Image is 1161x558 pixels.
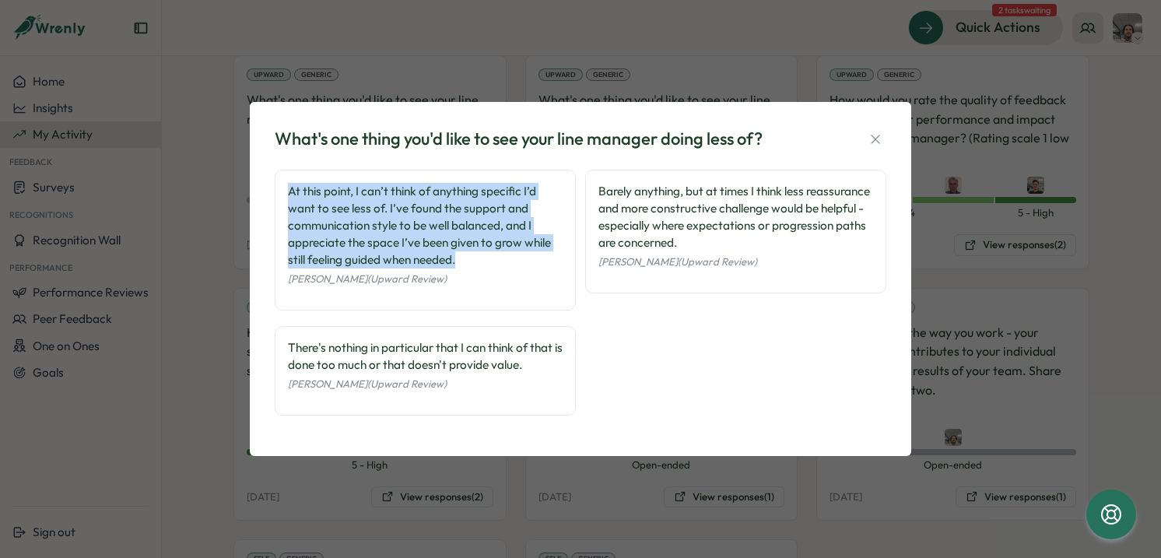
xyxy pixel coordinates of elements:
[288,339,563,374] div: There's nothing in particular that I can think of that is done too much or that doesn't provide v...
[598,255,757,268] span: [PERSON_NAME] (Upward Review)
[288,377,447,390] span: [PERSON_NAME] (Upward Review)
[275,127,763,151] div: What's one thing you'd like to see your line manager doing less of?
[598,183,873,251] div: Barely anything, but at times I think less reassurance and more constructive challenge would be h...
[288,272,447,285] span: [PERSON_NAME] (Upward Review)
[288,183,563,268] div: At this point, I can’t think of anything specific I’d want to see less of. I’ve found the support...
